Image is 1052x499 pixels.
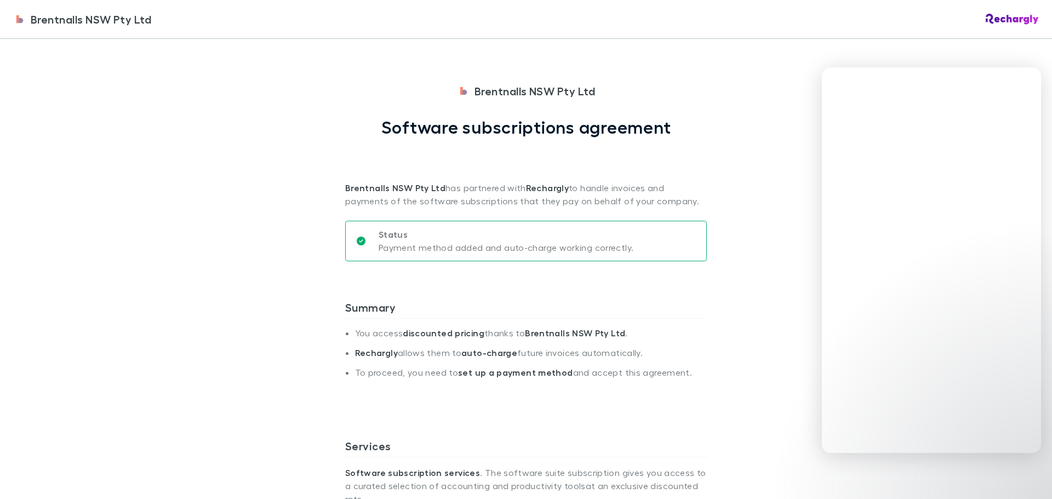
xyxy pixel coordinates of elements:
[461,347,517,358] strong: auto-charge
[355,347,707,367] li: allows them to future invoices automatically.
[379,241,633,254] p: Payment method added and auto-charge working correctly.
[345,467,480,478] strong: Software subscription services
[355,328,707,347] li: You access thanks to .
[355,367,707,387] li: To proceed, you need to and accept this agreement.
[345,137,707,208] p: has partnered with to handle invoices and payments of the software subscriptions that they pay on...
[525,328,625,339] strong: Brentnalls NSW Pty Ltd
[986,14,1039,25] img: Rechargly Logo
[458,367,573,378] strong: set up a payment method
[526,182,569,193] strong: Rechargly
[13,13,26,26] img: Brentnalls NSW Pty Ltd's Logo
[345,439,707,457] h3: Services
[1015,462,1041,488] iframe: Intercom live chat
[345,182,445,193] strong: Brentnalls NSW Pty Ltd
[822,67,1041,453] iframe: Intercom live chat
[381,117,671,137] h1: Software subscriptions agreement
[403,328,484,339] strong: discounted pricing
[345,301,707,318] h3: Summary
[474,83,595,99] span: Brentnalls NSW Pty Ltd
[457,84,470,97] img: Brentnalls NSW Pty Ltd's Logo
[355,347,398,358] strong: Rechargly
[379,228,633,241] p: Status
[31,11,151,27] span: Brentnalls NSW Pty Ltd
